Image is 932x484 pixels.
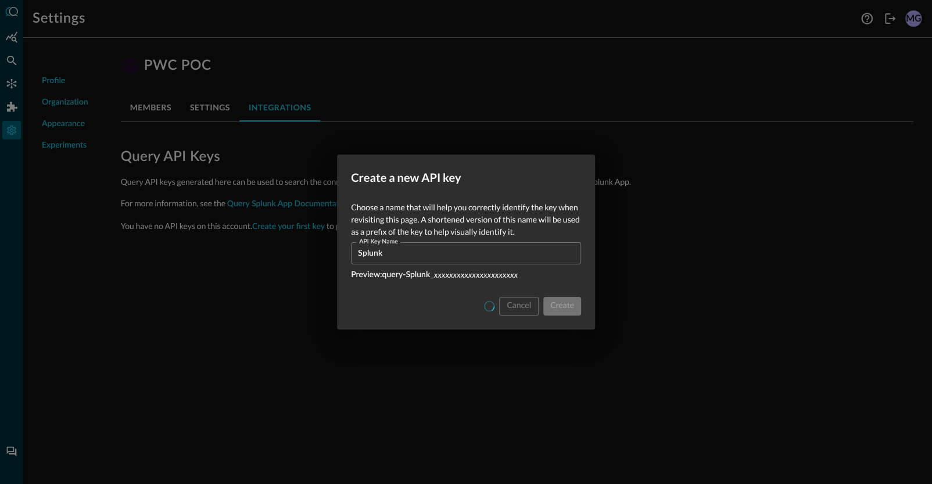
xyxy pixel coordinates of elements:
span: query-Splunk _ [382,270,433,280]
label: API Key Name [359,237,398,246]
p: xxxxxxxxxxxxxxxxxxxxxx [434,269,518,281]
p: Choose a name that will help you correctly identify the key when revisiting this page. A shortene... [351,201,581,238]
h2: Create a new API key [337,155,595,201]
span: Preview: [351,270,382,280]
